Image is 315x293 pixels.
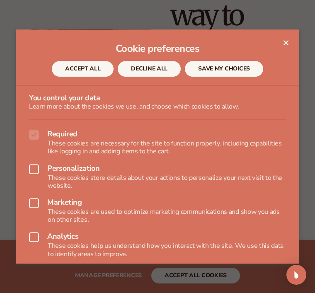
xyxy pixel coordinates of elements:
label: Marketing [29,198,286,208]
p: These cookies are necessary for the site to function properly, including capabilities like loggin... [29,140,286,155]
button: ACCEPT ALL [52,61,114,77]
label: Analytics [29,232,286,242]
div: Open Intercom Messenger [286,265,306,285]
button: SAVE MY CHOICES [185,61,263,77]
button: DECLINE ALL [118,61,181,77]
button: Close dialog [281,38,291,48]
p: Learn more about the cookies we use, and choose which cookies to allow. [29,103,286,111]
p: These cookies help us understand how you interact with the site. We use this data to identify are... [29,242,286,258]
h3: You control your data [29,94,286,103]
p: These cookies are used to optimize marketing communications and show you ads on other sites. [29,208,286,224]
p: These cookies store details about your actions to personalize your next visit to the website. [29,174,286,190]
h2: Cookie preferences [29,43,286,61]
label: Required [29,130,286,140]
label: Personalization [29,164,286,174]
